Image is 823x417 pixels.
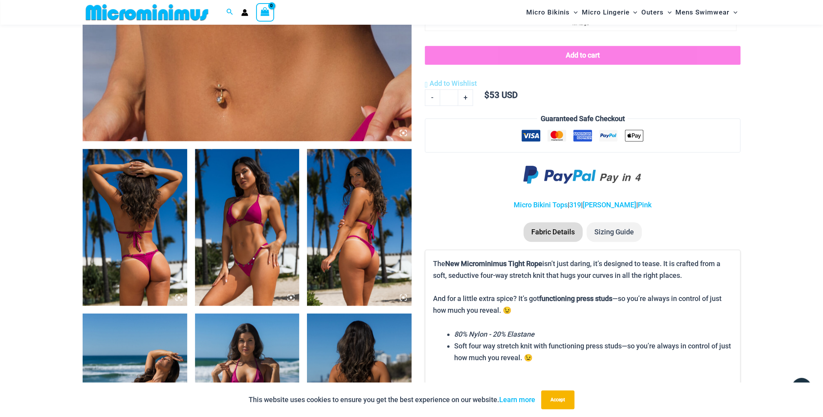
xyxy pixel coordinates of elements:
[499,395,535,404] a: Learn more
[83,4,211,21] img: MM SHOP LOGO FLAT
[440,89,458,106] input: Product quantity
[430,79,477,87] span: Add to Wishlist
[425,78,477,89] a: Add to Wishlist
[425,89,440,106] a: -
[249,394,535,406] p: This website uses cookies to ensure you get the best experience on our website.
[587,222,642,242] li: Sizing Guide
[583,201,636,209] a: [PERSON_NAME]
[83,149,187,306] img: Tight Rope Pink 319 Top 4228 Thong
[572,21,589,26] span: xx-large
[523,222,583,242] li: Fabric Details
[454,340,732,363] li: Soft four way stretch knit with functioning press studs—so you’re always in control of just how m...
[541,390,574,409] button: Accept
[484,90,518,100] bdi: 53 USD
[458,89,473,106] a: +
[514,201,568,209] a: Micro Bikini Tops
[569,201,581,209] a: 319
[539,294,612,303] b: functioning press studs
[570,2,578,22] span: Menu Toggle
[664,2,671,22] span: Menu Toggle
[195,149,300,306] img: Tight Rope Pink 319 Top 4228 Thong
[638,201,652,209] a: Pink
[641,2,664,22] span: Outers
[256,3,274,21] a: View Shopping Cart, empty
[445,259,542,268] b: New Microminimus Tight Rope
[675,2,729,22] span: Mens Swimwear
[579,2,639,22] a: Micro LingerieMenu ToggleMenu Toggle
[523,1,740,24] nav: Site Navigation
[537,113,628,125] legend: Guaranteed Safe Checkout
[729,2,737,22] span: Menu Toggle
[484,90,489,100] span: $
[673,2,739,22] a: Mens SwimwearMenu ToggleMenu Toggle
[433,258,732,316] p: The isn’t just daring, it’s designed to tease. It is crafted from a soft, seductive four-way stre...
[425,199,740,211] p: | | |
[639,2,673,22] a: OutersMenu ToggleMenu Toggle
[524,2,579,22] a: Micro BikinisMenu ToggleMenu Toggle
[454,330,534,338] em: 80% Nylon - 20% Elastane
[581,2,629,22] span: Micro Lingerie
[629,2,637,22] span: Menu Toggle
[307,149,411,306] img: Tight Rope Pink 319 Top 4228 Thong
[226,7,233,17] a: Search icon link
[526,2,570,22] span: Micro Bikinis
[241,9,248,16] a: Account icon link
[425,46,740,65] button: Add to cart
